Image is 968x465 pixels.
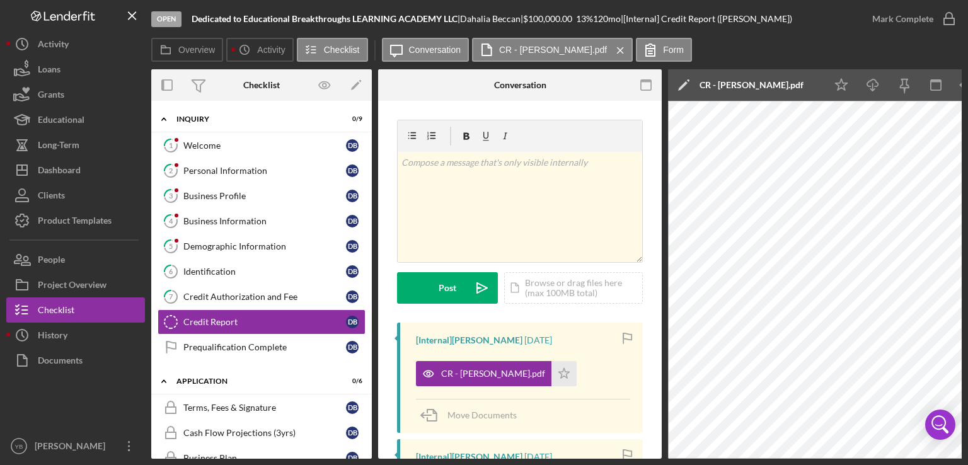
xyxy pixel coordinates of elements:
[38,132,79,161] div: Long-Term
[38,272,107,301] div: Project Overview
[243,80,280,90] div: Checklist
[6,107,145,132] a: Educational
[593,14,621,24] div: 120 mo
[416,452,522,462] div: [Internal] [PERSON_NAME]
[472,38,633,62] button: CR - [PERSON_NAME].pdf
[346,240,359,253] div: D B
[151,38,223,62] button: Overview
[158,284,366,309] a: 7Credit Authorization and FeeDB
[297,38,368,62] button: Checklist
[38,32,69,60] div: Activity
[860,6,962,32] button: Mark Complete
[38,107,84,135] div: Educational
[178,45,215,55] label: Overview
[397,272,498,304] button: Post
[158,395,366,420] a: Terms, Fees & SignatureDB
[158,158,366,183] a: 2Personal InformationDB
[925,410,955,440] div: Open Intercom Messenger
[6,348,145,373] button: Documents
[158,234,366,259] a: 5Demographic InformationDB
[38,183,65,211] div: Clients
[346,164,359,177] div: D B
[151,11,181,27] div: Open
[346,316,359,328] div: D B
[346,265,359,278] div: D B
[183,166,346,176] div: Personal Information
[226,38,293,62] button: Activity
[416,361,577,386] button: CR - [PERSON_NAME].pdf
[257,45,285,55] label: Activity
[523,14,576,24] div: $100,000.00
[6,132,145,158] a: Long-Term
[416,335,522,345] div: [Internal] [PERSON_NAME]
[346,341,359,353] div: D B
[192,14,460,24] div: |
[346,290,359,303] div: D B
[340,115,362,123] div: 0 / 9
[169,217,173,225] tspan: 4
[621,14,792,24] div: | [Internal] Credit Report ([PERSON_NAME])
[192,13,458,24] b: Dedicated to Educational Breakthroughs LEARNING ACADEMY LLC
[169,192,173,200] tspan: 3
[158,133,366,158] a: 1WelcomeDB
[576,14,593,24] div: 13 %
[346,215,359,227] div: D B
[38,57,60,85] div: Loans
[183,267,346,277] div: Identification
[494,80,546,90] div: Conversation
[158,335,366,360] a: Prequalification CompleteDB
[176,377,331,385] div: Application
[416,399,529,431] button: Move Documents
[382,38,470,62] button: Conversation
[6,158,145,183] button: Dashboard
[872,6,933,32] div: Mark Complete
[38,82,64,110] div: Grants
[6,82,145,107] button: Grants
[524,452,552,462] time: 2025-08-26 19:20
[183,453,346,463] div: Business Plan
[183,191,346,201] div: Business Profile
[15,443,23,450] text: YB
[183,428,346,438] div: Cash Flow Projections (3yrs)
[169,166,173,175] tspan: 2
[6,272,145,297] button: Project Overview
[38,247,65,275] div: People
[346,452,359,464] div: D B
[6,323,145,348] button: History
[183,292,346,302] div: Credit Authorization and Fee
[340,377,362,385] div: 0 / 6
[700,80,804,90] div: CR - [PERSON_NAME].pdf
[169,292,173,301] tspan: 7
[38,158,81,186] div: Dashboard
[183,216,346,226] div: Business Information
[346,190,359,202] div: D B
[6,32,145,57] button: Activity
[183,141,346,151] div: Welcome
[324,45,360,55] label: Checklist
[6,208,145,233] button: Product Templates
[38,208,112,236] div: Product Templates
[158,183,366,209] a: 3Business ProfileDB
[158,420,366,445] a: Cash Flow Projections (3yrs)DB
[499,45,607,55] label: CR - [PERSON_NAME].pdf
[6,57,145,82] button: Loans
[346,401,359,414] div: D B
[183,317,346,327] div: Credit Report
[32,433,113,462] div: [PERSON_NAME]
[6,183,145,208] button: Clients
[183,241,346,251] div: Demographic Information
[6,297,145,323] button: Checklist
[38,297,74,326] div: Checklist
[169,141,173,149] tspan: 1
[169,267,173,275] tspan: 6
[663,45,684,55] label: Form
[158,309,366,335] a: Credit ReportDB
[441,369,545,379] div: CR - [PERSON_NAME].pdf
